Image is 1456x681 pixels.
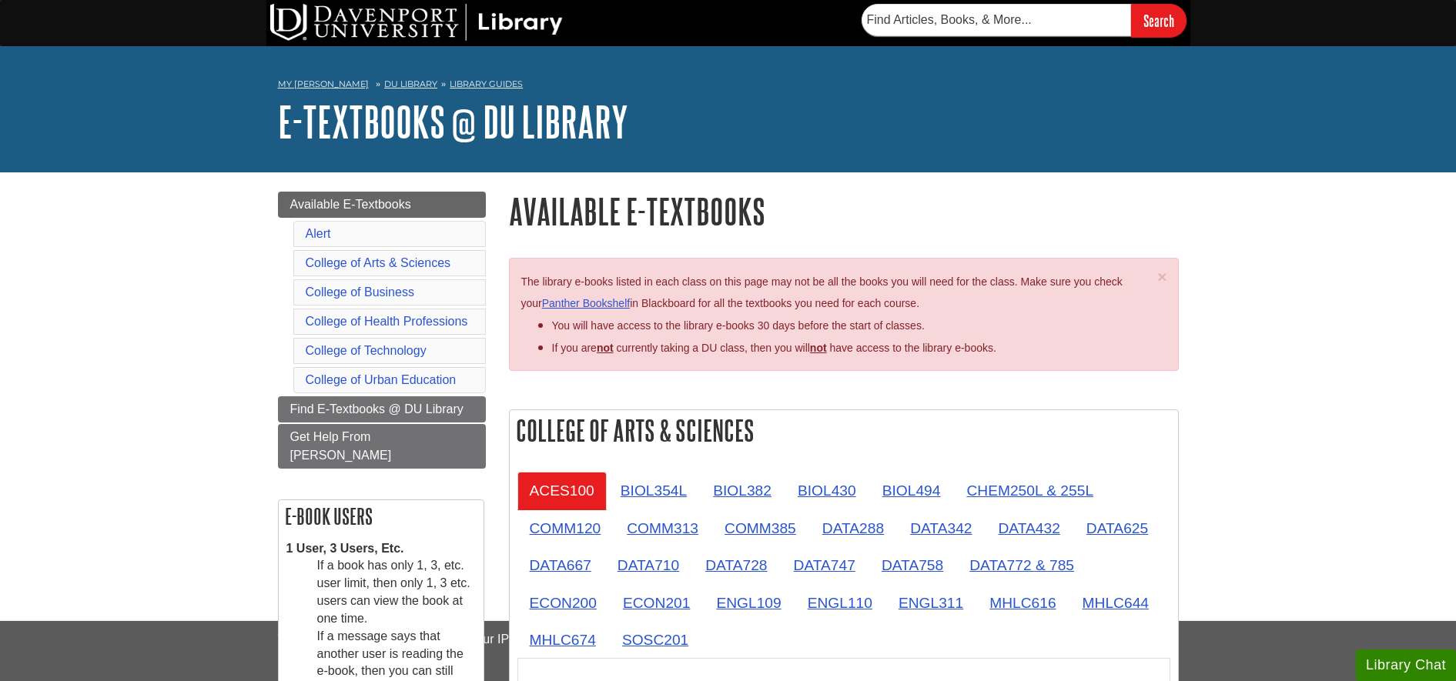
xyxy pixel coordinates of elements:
[1070,584,1161,622] a: MHLC644
[614,509,711,547] a: COMM313
[290,402,464,416] span: Find E-Textbooks @ DU Library
[870,472,953,509] a: BIOL494
[509,192,1179,231] h1: Available E-Textbooks
[610,621,701,659] a: SOSC201
[785,472,869,509] a: BIOL430
[517,584,609,622] a: ECON200
[306,315,468,328] a: College of Health Professions
[608,472,699,509] a: BIOL354L
[306,256,451,269] a: College of Arts & Sciences
[517,509,614,547] a: COMM120
[1157,268,1166,285] span: ×
[795,584,885,622] a: ENGL110
[712,509,808,547] a: COMM385
[782,546,868,584] a: DATA747
[290,198,411,211] span: Available E-Textbooks
[1074,509,1160,547] a: DATA625
[517,546,604,584] a: DATA667
[1356,649,1456,681] button: Library Chat
[306,344,427,357] a: College of Technology
[704,584,793,622] a: ENGL109
[810,509,896,547] a: DATA288
[954,472,1106,509] a: CHEM250L & 255L
[278,74,1179,98] nav: breadcrumb
[597,342,614,354] strong: not
[278,192,486,218] a: Available E-Textbooks
[384,78,437,89] a: DU Library
[862,4,1187,37] form: Searches DU Library's articles, books, and more
[270,4,563,41] img: DU Library
[977,584,1068,622] a: MHLC616
[542,297,630,309] a: Panther Bookshelf
[306,373,457,386] a: College of Urban Education
[286,540,476,558] dt: 1 User, 3 Users, Etc.
[278,396,486,422] a: Find E-Textbooks @ DU Library
[886,584,976,622] a: ENGL311
[957,546,1086,584] a: DATA772 & 785
[552,319,925,332] span: You will have access to the library e-books 30 days before the start of classes.
[611,584,702,622] a: ECON201
[898,509,984,547] a: DATA342
[693,546,779,584] a: DATA728
[278,424,486,469] a: Get Help From [PERSON_NAME]
[517,472,607,509] a: ACES100
[278,98,628,145] a: E-Textbooks @ DU Library
[517,621,608,659] a: MHLC674
[869,546,956,584] a: DATA758
[521,275,1123,310] span: The library e-books listed in each class on this page may not be all the books you will need for ...
[605,546,691,584] a: DATA710
[701,472,784,509] a: BIOL382
[986,509,1072,547] a: DATA432
[810,342,827,354] u: not
[306,227,331,240] a: Alert
[278,78,369,91] a: My [PERSON_NAME]
[510,410,1178,451] h2: College of Arts & Sciences
[862,4,1131,36] input: Find Articles, Books, & More...
[290,430,392,462] span: Get Help From [PERSON_NAME]
[552,342,996,354] span: If you are currently taking a DU class, then you will have access to the library e-books.
[450,78,523,89] a: Library Guides
[306,285,414,299] a: College of Business
[279,500,484,532] h2: E-book Users
[1157,269,1166,285] button: Close
[1131,4,1187,37] input: Search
